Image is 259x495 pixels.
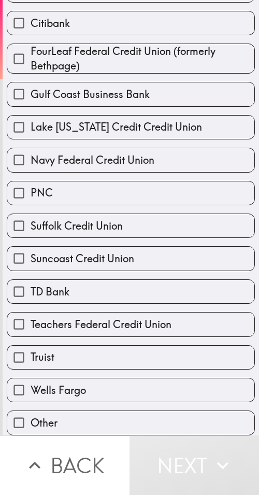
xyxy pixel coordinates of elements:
[31,186,53,200] span: PNC
[31,416,57,430] span: Other
[7,313,254,336] button: Teachers Federal Credit Union
[31,383,86,398] span: Wells Fargo
[31,285,69,299] span: TD Bank
[7,44,254,73] button: FourLeaf Federal Credit Union (formerly Bethpage)
[31,120,202,134] span: Lake [US_STATE] Credit Credit Union
[31,219,123,233] span: Suffolk Credit Union
[31,251,134,266] span: Suncoast Credit Union
[7,116,254,139] button: Lake [US_STATE] Credit Credit Union
[7,247,254,270] button: Suncoast Credit Union
[7,214,254,237] button: Suffolk Credit Union
[7,280,254,303] button: TD Bank
[7,346,254,369] button: Truist
[7,181,254,205] button: PNC
[7,148,254,172] button: Navy Federal Credit Union
[7,378,254,402] button: Wells Fargo
[7,11,254,35] button: Citibank
[7,82,254,106] button: Gulf Coast Business Bank
[31,350,54,364] span: Truist
[31,44,254,73] span: FourLeaf Federal Credit Union (formerly Bethpage)
[31,16,70,31] span: Citibank
[31,87,150,102] span: Gulf Coast Business Bank
[129,435,259,495] button: Next
[31,317,171,332] span: Teachers Federal Credit Union
[31,153,154,167] span: Navy Federal Credit Union
[7,411,254,434] button: Other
